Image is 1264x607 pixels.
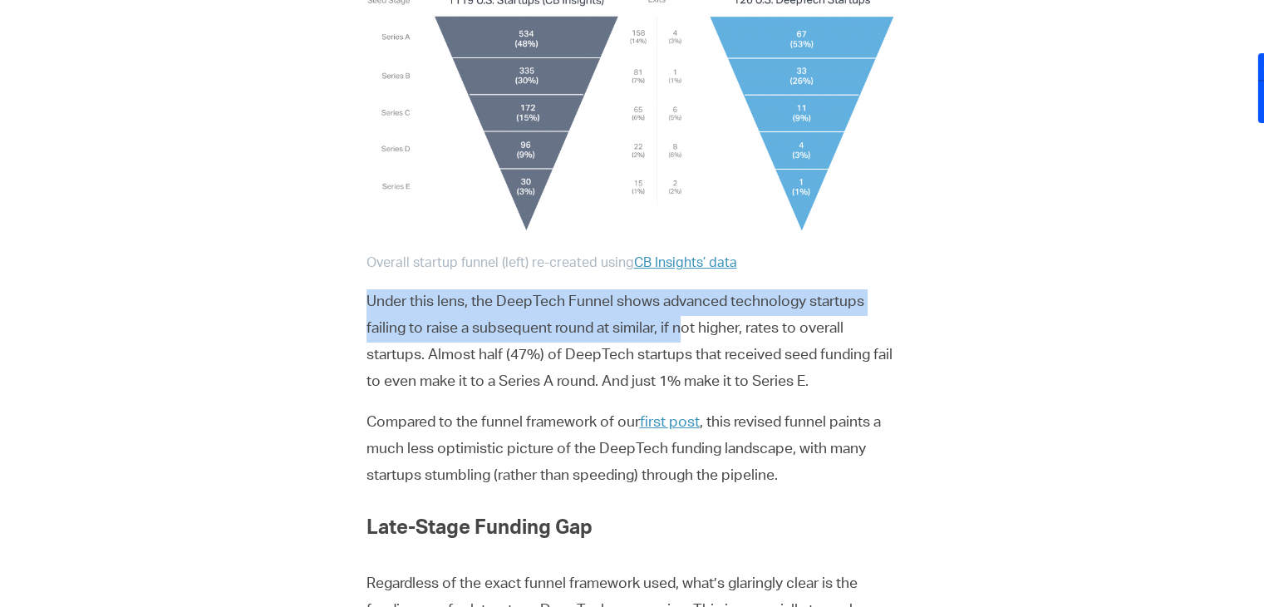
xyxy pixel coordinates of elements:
p: Under this lens, the DeepTech Funnel shows advanced technology startups failing to raise a subseq... [366,289,898,396]
a: CB Insights’ data [634,258,737,271]
a: undefined (opens in a new tab) [640,416,700,431]
span: Overall startup funnel (left) re-created using [366,258,737,271]
p: Compared to the funnel framework of our , this revised funnel paints a much less optimistic pictu... [366,410,898,490]
strong: Late-Stage Funding Gap [366,520,593,540]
